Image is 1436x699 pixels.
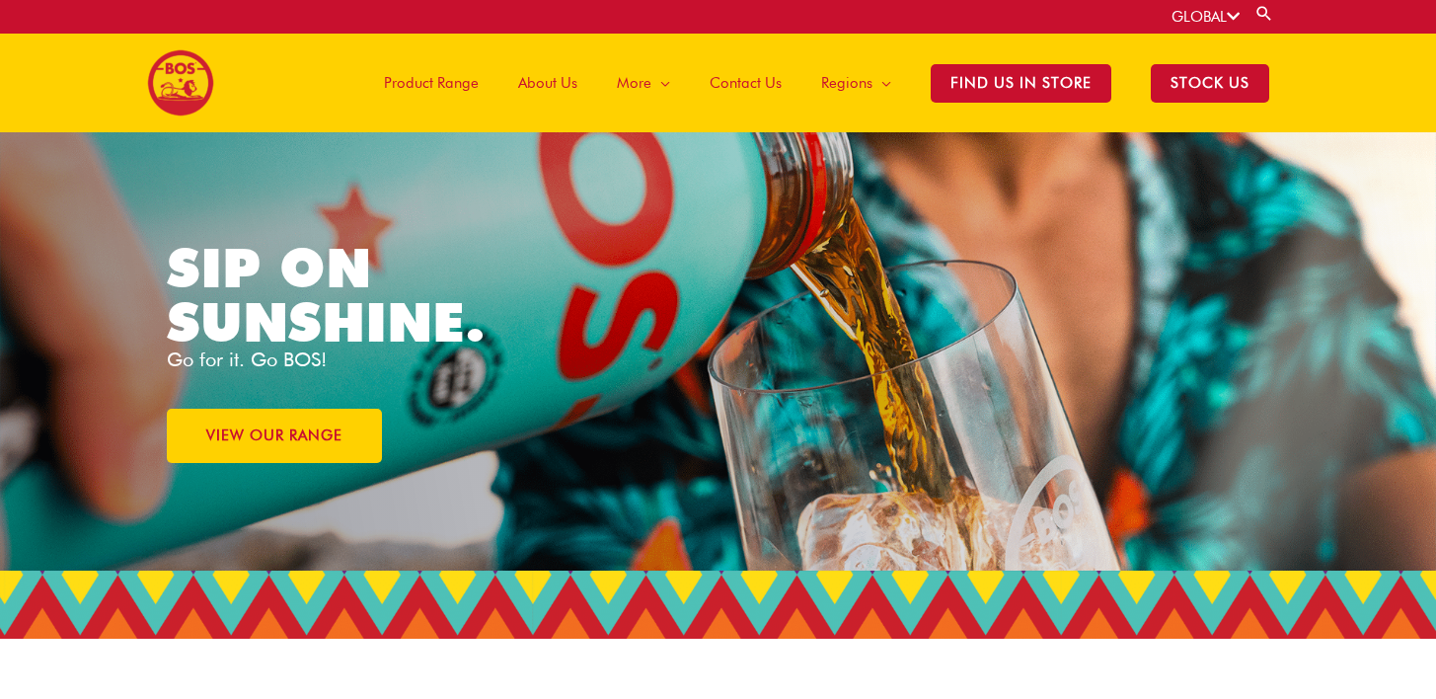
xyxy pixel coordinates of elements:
[498,34,597,132] a: About Us
[821,53,872,113] span: Regions
[1254,4,1274,23] a: Search button
[617,53,651,113] span: More
[167,409,382,463] a: VIEW OUR RANGE
[690,34,801,132] a: Contact Us
[147,49,214,116] img: BOS logo finals-200px
[1171,8,1240,26] a: GLOBAL
[1151,64,1269,103] span: STOCK US
[364,34,498,132] a: Product Range
[710,53,782,113] span: Contact Us
[206,428,342,443] span: VIEW OUR RANGE
[1131,34,1289,132] a: STOCK US
[931,64,1111,103] span: Find Us in Store
[911,34,1131,132] a: Find Us in Store
[518,53,577,113] span: About Us
[384,53,479,113] span: Product Range
[597,34,690,132] a: More
[349,34,1289,132] nav: Site Navigation
[167,349,718,369] p: Go for it. Go BOS!
[167,241,569,349] h1: SIP ON SUNSHINE.
[801,34,911,132] a: Regions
